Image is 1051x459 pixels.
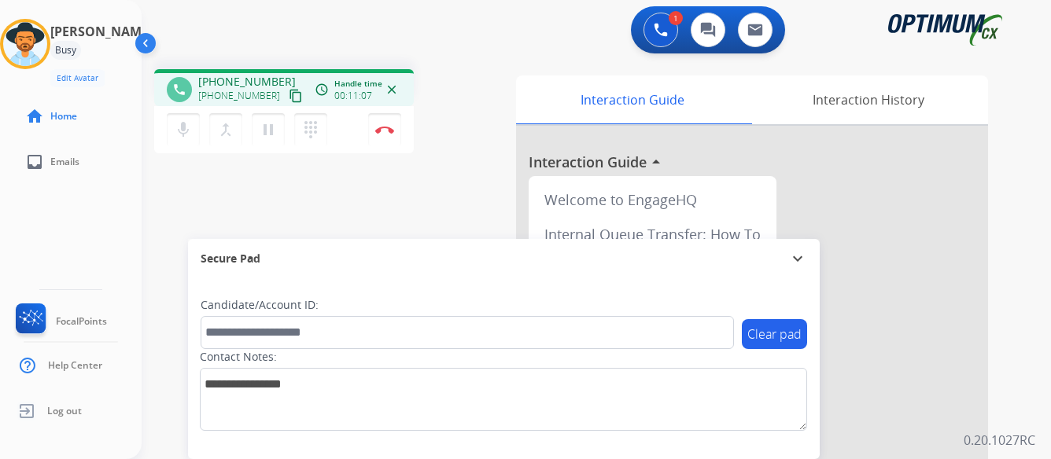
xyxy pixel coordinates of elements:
[174,120,193,139] mat-icon: mic
[748,75,988,124] div: Interaction History
[25,107,44,126] mat-icon: home
[50,69,105,87] button: Edit Avatar
[669,11,683,25] div: 1
[50,22,153,41] h3: [PERSON_NAME]
[964,431,1035,450] p: 0.20.1027RC
[50,110,77,123] span: Home
[50,156,79,168] span: Emails
[289,89,303,103] mat-icon: content_copy
[216,120,235,139] mat-icon: merge_type
[385,83,399,97] mat-icon: close
[48,359,102,372] span: Help Center
[535,182,770,217] div: Welcome to EngageHQ
[259,120,278,139] mat-icon: pause
[172,83,186,97] mat-icon: phone
[516,75,748,124] div: Interaction Guide
[201,251,260,266] span: Secure Pad
[198,74,296,90] span: [PHONE_NUMBER]
[301,120,320,139] mat-icon: dialpad
[198,90,280,102] span: [PHONE_NUMBER]
[25,152,44,171] mat-icon: inbox
[788,249,807,268] mat-icon: expand_more
[334,78,382,90] span: Handle time
[3,22,47,66] img: avatar
[315,83,329,97] mat-icon: access_time
[535,217,770,252] div: Internal Queue Transfer: How To
[201,297,319,313] label: Candidate/Account ID:
[50,41,81,60] div: Busy
[200,349,277,365] label: Contact Notes:
[375,126,394,134] img: control
[742,319,807,349] button: Clear pad
[47,405,82,417] span: Log out
[56,315,107,328] span: FocalPoints
[13,303,107,340] a: FocalPoints
[334,90,372,102] span: 00:11:07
